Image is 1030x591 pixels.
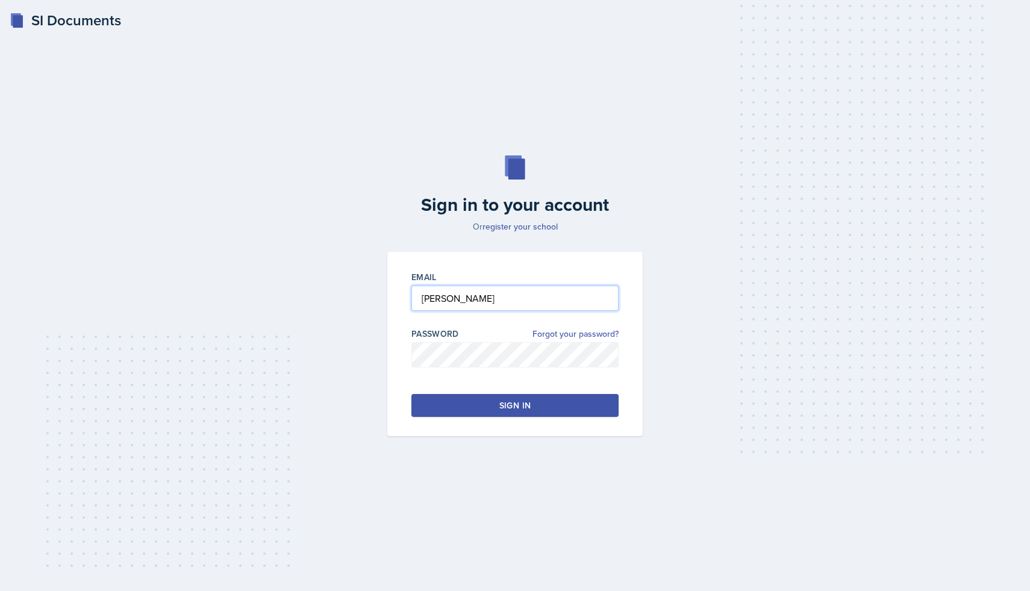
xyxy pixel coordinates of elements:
a: Forgot your password? [532,328,619,340]
a: SI Documents [10,10,121,31]
input: Email [411,286,619,311]
div: Sign in [499,399,531,411]
h2: Sign in to your account [380,194,650,216]
label: Email [411,271,437,283]
p: Or [380,220,650,233]
a: register your school [482,220,558,233]
label: Password [411,328,459,340]
button: Sign in [411,394,619,417]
